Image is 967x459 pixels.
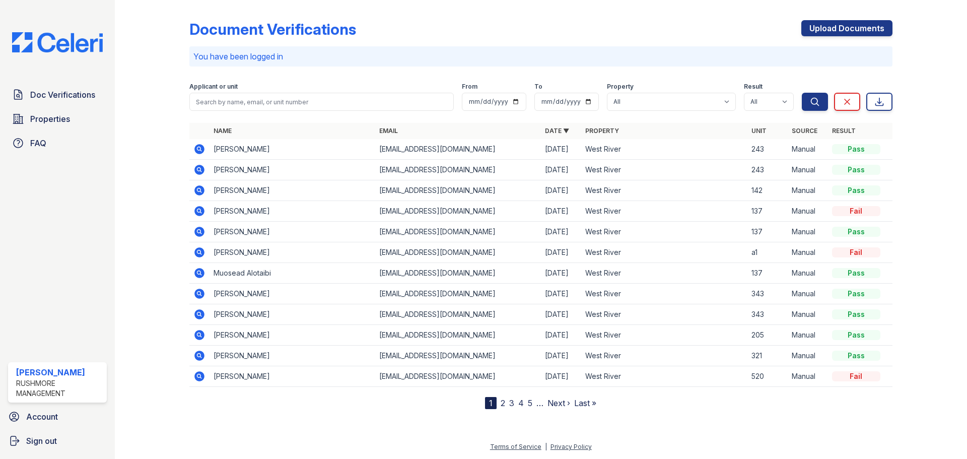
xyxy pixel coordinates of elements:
[210,139,375,160] td: [PERSON_NAME]
[210,242,375,263] td: [PERSON_NAME]
[747,180,788,201] td: 142
[751,127,767,135] a: Unit
[375,242,541,263] td: [EMAIL_ADDRESS][DOMAIN_NAME]
[375,139,541,160] td: [EMAIL_ADDRESS][DOMAIN_NAME]
[8,85,107,105] a: Doc Verifications
[788,180,828,201] td: Manual
[189,93,454,111] input: Search by name, email, or unit number
[747,304,788,325] td: 343
[574,398,596,408] a: Last »
[210,325,375,346] td: [PERSON_NAME]
[585,127,619,135] a: Property
[832,227,880,237] div: Pass
[832,309,880,319] div: Pass
[4,407,111,427] a: Account
[26,435,57,447] span: Sign out
[581,325,747,346] td: West River
[462,83,477,91] label: From
[375,160,541,180] td: [EMAIL_ADDRESS][DOMAIN_NAME]
[788,346,828,366] td: Manual
[16,366,103,378] div: [PERSON_NAME]
[832,268,880,278] div: Pass
[210,284,375,304] td: [PERSON_NAME]
[788,242,828,263] td: Manual
[541,201,581,222] td: [DATE]
[832,330,880,340] div: Pass
[581,304,747,325] td: West River
[744,83,763,91] label: Result
[30,137,46,149] span: FAQ
[747,346,788,366] td: 321
[788,201,828,222] td: Manual
[189,83,238,91] label: Applicant or unit
[210,180,375,201] td: [PERSON_NAME]
[581,346,747,366] td: West River
[788,222,828,242] td: Manual
[832,206,880,216] div: Fail
[581,139,747,160] td: West River
[747,139,788,160] td: 243
[8,109,107,129] a: Properties
[534,83,542,91] label: To
[747,242,788,263] td: a1
[545,127,569,135] a: Date ▼
[832,185,880,195] div: Pass
[541,222,581,242] td: [DATE]
[788,304,828,325] td: Manual
[490,443,541,450] a: Terms of Service
[581,284,747,304] td: West River
[541,325,581,346] td: [DATE]
[801,20,892,36] a: Upload Documents
[210,201,375,222] td: [PERSON_NAME]
[581,201,747,222] td: West River
[541,346,581,366] td: [DATE]
[541,304,581,325] td: [DATE]
[788,160,828,180] td: Manual
[518,398,524,408] a: 4
[747,366,788,387] td: 520
[541,242,581,263] td: [DATE]
[379,127,398,135] a: Email
[832,144,880,154] div: Pass
[541,139,581,160] td: [DATE]
[30,113,70,125] span: Properties
[832,247,880,257] div: Fail
[581,180,747,201] td: West River
[375,304,541,325] td: [EMAIL_ADDRESS][DOMAIN_NAME]
[747,160,788,180] td: 243
[375,222,541,242] td: [EMAIL_ADDRESS][DOMAIN_NAME]
[375,201,541,222] td: [EMAIL_ADDRESS][DOMAIN_NAME]
[792,127,817,135] a: Source
[375,325,541,346] td: [EMAIL_ADDRESS][DOMAIN_NAME]
[788,139,828,160] td: Manual
[788,325,828,346] td: Manual
[16,378,103,399] div: Rushmore Management
[747,284,788,304] td: 343
[747,263,788,284] td: 137
[26,411,58,423] span: Account
[832,289,880,299] div: Pass
[4,32,111,52] img: CE_Logo_Blue-a8612792a0a2168367f1c8372b55b34899dd931a85d93a1a3d3e32e68fde9ad4.png
[509,398,514,408] a: 3
[747,201,788,222] td: 137
[375,284,541,304] td: [EMAIL_ADDRESS][DOMAIN_NAME]
[607,83,634,91] label: Property
[485,397,497,409] div: 1
[581,160,747,180] td: West River
[8,133,107,153] a: FAQ
[375,346,541,366] td: [EMAIL_ADDRESS][DOMAIN_NAME]
[375,263,541,284] td: [EMAIL_ADDRESS][DOMAIN_NAME]
[832,165,880,175] div: Pass
[4,431,111,451] a: Sign out
[581,366,747,387] td: West River
[788,263,828,284] td: Manual
[541,284,581,304] td: [DATE]
[210,222,375,242] td: [PERSON_NAME]
[541,180,581,201] td: [DATE]
[210,160,375,180] td: [PERSON_NAME]
[536,397,543,409] span: …
[528,398,532,408] a: 5
[541,160,581,180] td: [DATE]
[581,222,747,242] td: West River
[375,366,541,387] td: [EMAIL_ADDRESS][DOMAIN_NAME]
